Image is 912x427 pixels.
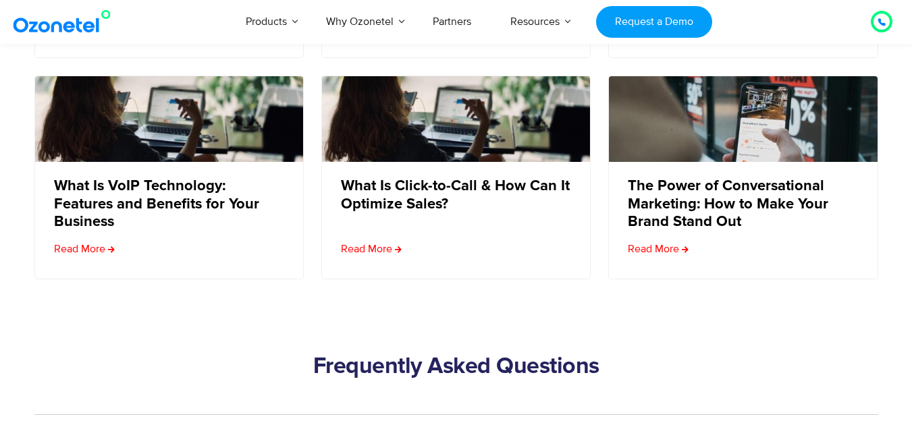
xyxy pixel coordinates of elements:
a: Request a Demo [596,6,712,38]
a: Read more about What Is VoIP Technology: Features and Benefits for Your Business [54,241,115,257]
h2: Frequently Asked Questions [34,353,878,380]
a: Read more about What Is Click-to-Call & How Can It Optimize Sales? [341,241,402,257]
a: Read more about The Power of Conversational Marketing: How to Make Your Brand Stand Out [628,241,689,257]
a: What Is Click-to-Call & How Can It Optimize Sales? [341,177,570,213]
a: The Power of Conversational Marketing: How to Make Your Brand Stand Out [628,177,857,231]
a: What Is VoIP Technology: Features and Benefits for Your Business [54,177,283,231]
